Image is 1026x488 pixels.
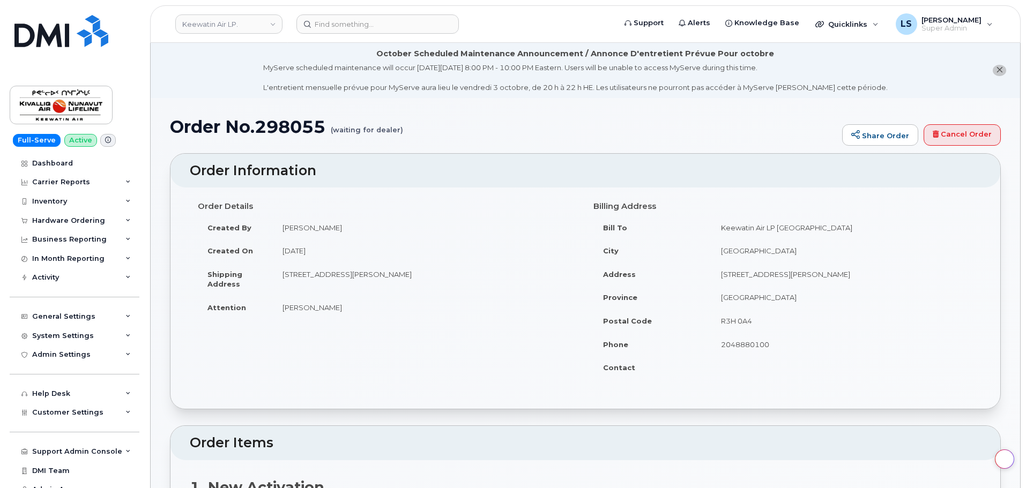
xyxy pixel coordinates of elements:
[207,303,246,312] strong: Attention
[273,239,577,262] td: [DATE]
[603,293,637,302] strong: Province
[603,246,619,255] strong: City
[711,309,973,333] td: R3H 0A4
[993,65,1006,76] button: close notification
[593,202,973,211] h4: Billing Address
[190,163,981,178] h2: Order Information
[190,436,981,451] h2: Order Items
[603,340,628,349] strong: Phone
[331,117,403,134] small: (waiting for dealer)
[711,239,973,262] td: [GEOGRAPHIC_DATA]
[170,117,837,136] h1: Order No.298055
[711,333,973,356] td: 2048880100
[273,216,577,239] td: [PERSON_NAME]
[207,246,253,255] strong: Created On
[711,262,973,286] td: [STREET_ADDRESS][PERSON_NAME]
[273,262,577,296] td: [STREET_ADDRESS][PERSON_NAME]
[603,317,652,325] strong: Postal Code
[711,286,973,309] td: [GEOGRAPHIC_DATA]
[842,124,918,146] a: Share Order
[979,441,1018,480] iframe: Messenger Launcher
[263,63,888,93] div: MyServe scheduled maintenance will occur [DATE][DATE] 8:00 PM - 10:00 PM Eastern. Users will be u...
[273,296,577,319] td: [PERSON_NAME]
[603,363,635,372] strong: Contact
[207,223,251,232] strong: Created By
[198,202,577,211] h4: Order Details
[603,223,627,232] strong: Bill To
[924,124,1001,146] a: Cancel Order
[711,216,973,239] td: Keewatin Air LP [GEOGRAPHIC_DATA]
[207,270,242,289] strong: Shipping Address
[603,270,636,279] strong: Address
[376,48,774,59] div: October Scheduled Maintenance Announcement / Annonce D'entretient Prévue Pour octobre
